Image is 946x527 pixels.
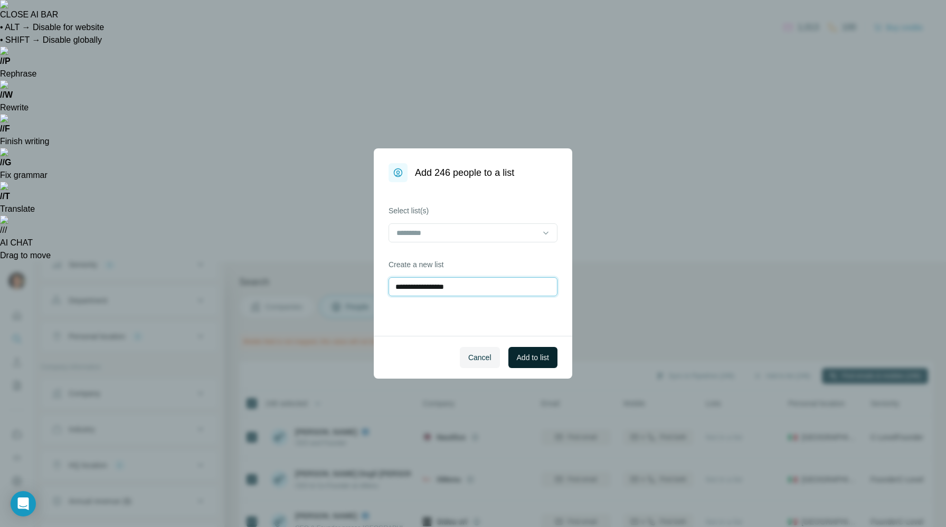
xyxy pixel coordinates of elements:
[508,347,557,368] button: Add to list
[468,352,491,363] span: Cancel
[517,352,549,363] span: Add to list
[460,347,500,368] button: Cancel
[389,259,557,270] label: Create a new list
[11,491,36,516] div: Open Intercom Messenger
